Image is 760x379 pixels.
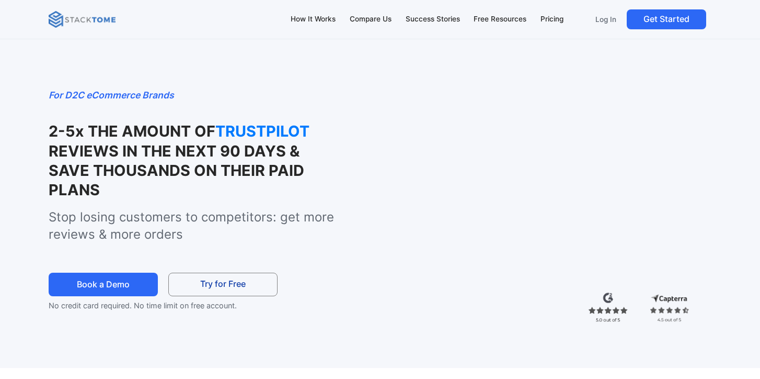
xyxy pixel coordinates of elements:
[406,14,460,25] div: Success Stories
[49,273,158,296] a: Book a Demo
[49,299,291,312] p: No credit card required. No time limit on free account.
[291,14,336,25] div: How It Works
[286,8,341,30] a: How It Works
[536,8,569,30] a: Pricing
[540,14,563,25] div: Pricing
[589,9,622,29] a: Log In
[49,90,174,101] em: For D2C eCommerce Brands
[627,9,706,29] a: Get Started
[359,88,711,287] iframe: StackTome- product_demo 07.24 - 1.3x speed (1080p)
[474,14,526,25] div: Free Resources
[595,15,616,24] p: Log In
[469,8,532,30] a: Free Resources
[49,208,336,243] p: Stop losing customers to competitors: get more reviews & more orders
[168,273,278,296] a: Try for Free
[350,14,391,25] div: Compare Us
[400,8,465,30] a: Success Stories
[49,122,215,140] strong: 2-5x THE AMOUNT OF
[49,142,304,199] strong: REVIEWS IN THE NEXT 90 DAYS & SAVE THOUSANDS ON THEIR PAID PLANS
[344,8,396,30] a: Compare Us
[215,121,320,141] strong: TRUSTPILOT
